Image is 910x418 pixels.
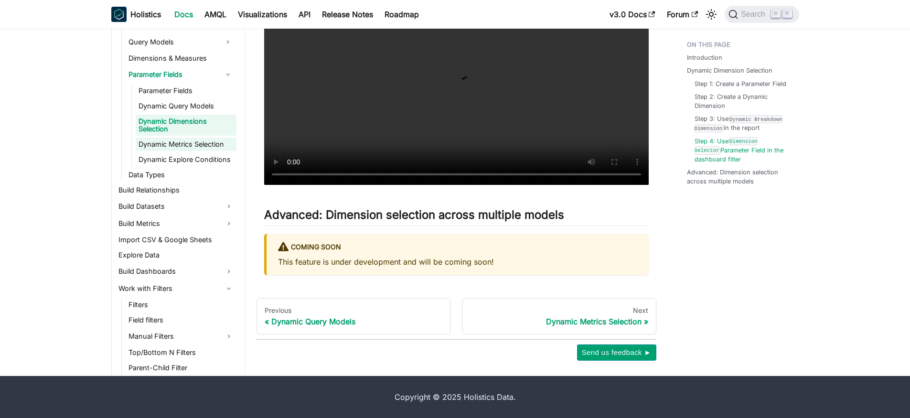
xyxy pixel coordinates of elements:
a: Build Metrics [116,216,236,231]
a: Build Datasets [116,199,236,214]
a: PreviousDynamic Query Models [257,298,451,334]
div: Dynamic Query Models [265,317,443,326]
button: Expand sidebar category 'Query Models' [219,34,236,50]
a: Forum [661,7,704,22]
a: Introduction [687,53,722,62]
a: Field filters [126,313,236,327]
div: Next [470,306,648,315]
a: Dynamic Dimensions Selection [136,115,236,136]
div: Coming Soon [278,241,637,254]
p: This feature is under development and will be coming soon! [278,256,637,268]
span: Send us feedback ► [582,346,652,359]
div: Dynamic Metrics Selection [470,317,648,326]
a: Parameter Fields [126,67,219,82]
img: Holistics [111,7,127,22]
a: Visualizations [232,7,293,22]
a: Docs [169,7,199,22]
button: Search (Command+K) [725,6,799,23]
h2: Advanced: Dimension selection across multiple models [264,208,649,226]
a: Data Types [126,168,236,182]
a: Import CSV & Google Sheets [116,233,236,247]
a: NextDynamic Metrics Selection [462,298,656,334]
code: Dynamic Breakdown Dimension [695,115,783,132]
button: Collapse sidebar category 'Parameter Fields' [219,67,236,82]
a: AMQL [199,7,232,22]
a: Dynamic Query Models [136,99,236,113]
a: Advanced: Dimension selection across multiple models [687,168,793,186]
nav: Docs pages [257,298,656,334]
a: Release Notes [316,7,379,22]
a: Roadmap [379,7,425,22]
a: Dynamic Dimension Selection [687,66,772,75]
button: Switch between dark and light mode (currently light mode) [704,7,719,22]
a: Filters [126,298,236,311]
a: Build Dashboards [116,264,236,279]
code: Dimension Selector [695,137,758,154]
span: Search [738,10,771,19]
a: Explore Data [116,248,236,262]
a: Dynamic Explore Conditions [136,153,236,166]
div: Copyright © 2025 Holistics Data. [151,391,759,403]
a: Step 1: Create a Parameter Field [695,79,786,88]
a: Dynamic Metrics Selection [136,138,236,151]
a: HolisticsHolistics [111,7,161,22]
a: Parent-Child Filter [126,361,236,375]
a: API [293,7,316,22]
button: Send us feedback ► [577,344,656,361]
a: Step 2: Create a Dynamic Dimension [695,92,790,110]
kbd: K [782,10,792,18]
a: Top/Bottom N Filters [126,346,236,359]
a: v3.0 Docs [604,7,661,22]
a: Step 4: UseDimension SelectorParameter Field in the dashboard filter [695,137,790,164]
kbd: ⌘ [771,10,781,18]
a: Manual Filters [126,329,236,344]
b: Holistics [130,9,161,20]
a: Work with Filters [116,281,236,296]
a: Query Models [126,34,219,50]
a: Build Relationships [116,183,236,197]
a: Step 3: UseDynamic Breakdown Dimensionin the report [695,114,790,132]
a: Parameter Fields [136,84,236,97]
div: Previous [265,306,443,315]
a: Dimensions & Measures [126,52,236,65]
